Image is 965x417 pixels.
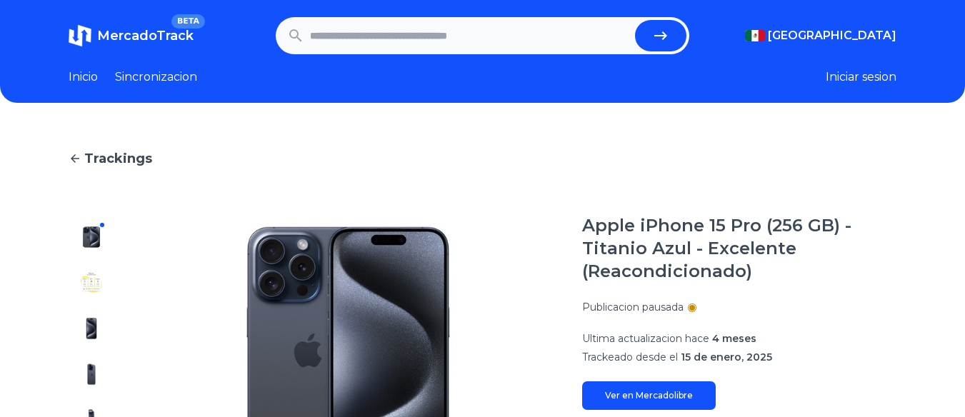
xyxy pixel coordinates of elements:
button: [GEOGRAPHIC_DATA] [745,27,896,44]
a: Inicio [69,69,98,86]
span: Trackeado desde el [582,351,678,363]
img: Apple iPhone 15 Pro (256 GB) - Titanio Azul - Excelente (Reacondicionado) [80,317,103,340]
img: Apple iPhone 15 Pro (256 GB) - Titanio Azul - Excelente (Reacondicionado) [80,363,103,386]
a: Trackings [69,149,896,169]
span: 4 meses [712,332,756,345]
span: MercadoTrack [97,28,194,44]
a: Ver en Mercadolibre [582,381,716,410]
p: Publicacion pausada [582,300,684,314]
img: Apple iPhone 15 Pro (256 GB) - Titanio Azul - Excelente (Reacondicionado) [80,271,103,294]
h1: Apple iPhone 15 Pro (256 GB) - Titanio Azul - Excelente (Reacondicionado) [582,214,896,283]
img: MercadoTrack [69,24,91,47]
a: MercadoTrackBETA [69,24,194,47]
img: Apple iPhone 15 Pro (256 GB) - Titanio Azul - Excelente (Reacondicionado) [80,226,103,248]
span: Trackings [84,149,152,169]
span: 15 de enero, 2025 [681,351,772,363]
span: Ultima actualizacion hace [582,332,709,345]
span: BETA [171,14,205,29]
button: Iniciar sesion [826,69,896,86]
img: Mexico [745,30,765,41]
span: [GEOGRAPHIC_DATA] [768,27,896,44]
a: Sincronizacion [115,69,197,86]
